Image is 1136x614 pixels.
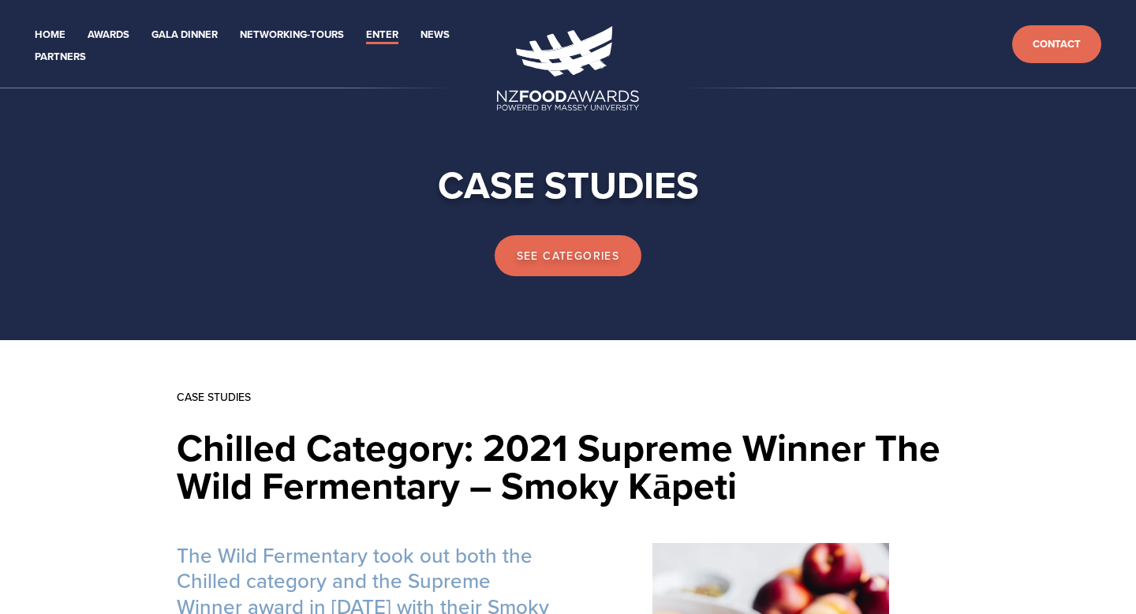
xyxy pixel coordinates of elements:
a: News [420,26,450,44]
a: Enter [366,26,398,44]
a: Networking-Tours [240,26,344,44]
a: Partners [35,48,86,66]
a: Gala Dinner [151,26,218,44]
a: Contact [1012,25,1101,64]
h1: Chilled Category: 2021 Supreme Winner The Wild Fermentary – Smoky Kāpeti [177,429,959,504]
a: Home [35,26,65,44]
a: Awards [88,26,129,44]
h1: CASE STUDIES [88,161,1048,208]
a: See categories [495,235,642,276]
a: Case Studies [177,389,251,405]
